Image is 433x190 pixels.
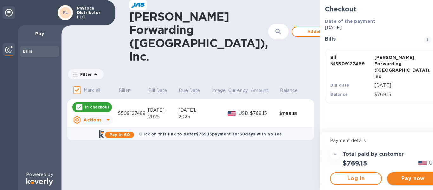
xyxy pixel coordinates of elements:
u: Actions [83,117,101,122]
p: Phytoca Distributor LLC [77,6,109,19]
p: Bill Date [148,87,167,94]
b: Click on this link to defer $769.15 payment for 60 days with no fee [139,132,282,136]
p: Amount [251,87,268,94]
p: [PERSON_NAME] Forwarding ([GEOGRAPHIC_DATA]), Inc. [374,54,416,80]
span: Balance [280,87,306,94]
h1: [PERSON_NAME] Forwarding ([GEOGRAPHIC_DATA]), Inc. [129,10,268,63]
b: Pay in 60 [109,132,130,137]
p: Mark all [84,87,100,94]
div: [DATE], [178,107,212,114]
h2: $769.15 [343,159,367,167]
img: USD [228,111,236,116]
div: [DATE], [148,107,178,114]
p: In checkout [85,104,109,110]
p: Filter [78,72,92,77]
div: S509127489 [118,110,148,117]
p: Bill № S509127489 [330,54,372,67]
span: Bill Date [148,87,175,94]
button: Addbill [292,27,339,37]
h3: Bills [325,36,416,42]
h3: Total paid by customer [343,151,404,157]
span: Bill № [119,87,140,94]
span: Due Date [179,87,208,94]
span: Add bill [297,28,333,36]
p: Powered by [26,171,53,178]
b: Bill date [330,83,349,88]
button: Log in [330,172,382,185]
img: USD [418,161,427,165]
img: Logo [26,178,53,186]
b: Balance [330,92,348,97]
div: $769.15 [279,110,308,117]
p: USD [239,110,250,117]
p: Pay [23,30,56,37]
p: Balance [280,87,298,94]
p: Currency [228,87,248,94]
p: Due Date [179,87,200,94]
div: $769.15 [250,110,279,117]
div: = [330,149,340,159]
div: 2025 [148,114,178,120]
b: Bills [23,49,32,54]
span: 1 [424,36,431,44]
p: Bill № [119,87,132,94]
b: Date of the payment [325,19,375,24]
span: Amount [251,87,277,94]
span: Log in [336,175,376,182]
div: 2025 [178,114,212,120]
p: Image [212,87,226,94]
b: PL [63,10,68,15]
